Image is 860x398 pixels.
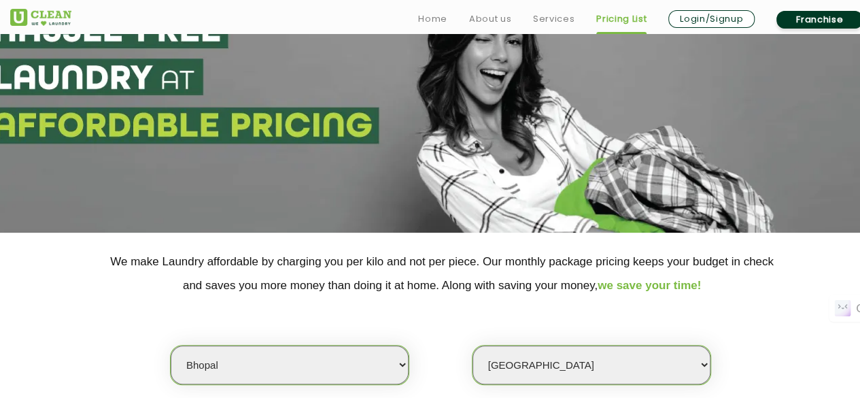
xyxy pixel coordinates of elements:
[469,11,511,27] a: About us
[598,279,701,292] span: we save your time!
[10,9,71,26] img: UClean Laundry and Dry Cleaning
[418,11,447,27] a: Home
[668,10,755,28] a: Login/Signup
[533,11,574,27] a: Services
[596,11,647,27] a: Pricing List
